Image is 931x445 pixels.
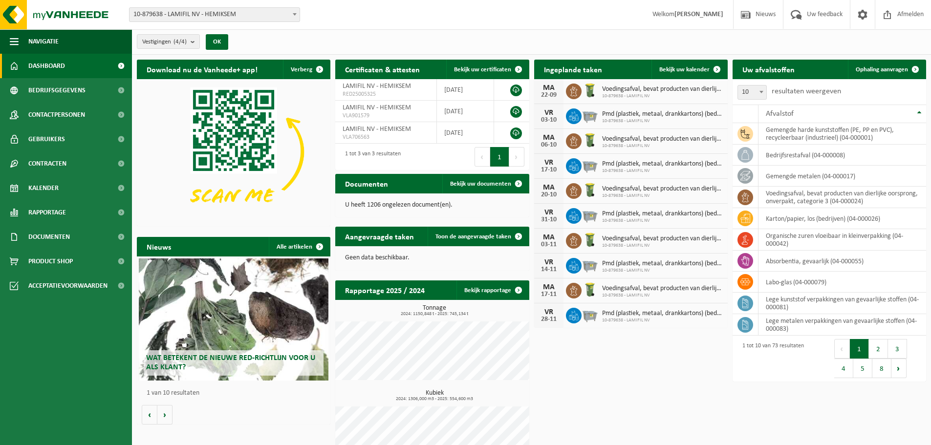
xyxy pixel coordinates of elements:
h2: Nieuws [137,237,181,256]
span: Bekijk uw kalender [659,66,710,73]
span: Afvalstof [766,110,794,118]
span: Product Shop [28,249,73,274]
td: voedingsafval, bevat producten van dierlijke oorsprong, onverpakt, categorie 3 (04-000024) [758,187,926,208]
a: Alle artikelen [269,237,329,256]
span: Vestigingen [142,35,187,49]
span: VLA706563 [343,133,429,141]
a: Ophaling aanvragen [848,60,925,79]
img: WB-2500-GAL-GY-01 [582,306,598,323]
a: Wat betekent de nieuwe RED-richtlijn voor u als klant? [139,258,328,381]
span: Voedingsafval, bevat producten van dierlijke oorsprong, onverpakt, categorie 3 [602,85,723,93]
img: WB-2500-GAL-GY-01 [582,207,598,223]
h2: Documenten [335,174,398,193]
span: Bekijk uw certificaten [454,66,511,73]
span: 10-879638 - LAMIFIL NV [602,118,723,124]
td: organische zuren vloeibaar in kleinverpakking (04-000042) [758,229,926,251]
h2: Rapportage 2025 / 2024 [335,280,434,299]
button: Previous [475,147,490,167]
span: 2024: 1306,000 m3 - 2025: 554,600 m3 [340,397,529,402]
span: Pmd (plastiek, metaal, drankkartons) (bedrijven) [602,210,723,218]
td: lege kunststof verpakkingen van gevaarlijke stoffen (04-000081) [758,293,926,314]
button: Previous [834,339,850,359]
span: Gebruikers [28,127,65,151]
div: VR [539,209,559,216]
span: Pmd (plastiek, metaal, drankkartons) (bedrijven) [602,310,723,318]
span: Wat betekent de nieuwe RED-richtlijn voor u als klant? [146,354,315,371]
td: [DATE] [437,101,494,122]
div: 22-09 [539,92,559,99]
span: 10-879638 - LAMIFIL NV [602,243,723,249]
button: 2 [869,339,888,359]
span: 10-879638 - LAMIFIL NV [602,168,723,174]
span: 10 [738,85,766,99]
a: Bekijk uw kalender [651,60,727,79]
td: absorbentia, gevaarlijk (04-000055) [758,251,926,272]
td: lege metalen verpakkingen van gevaarlijke stoffen (04-000083) [758,314,926,336]
span: 10-879638 - LAMIFIL NV - HEMIKSEM [130,8,300,21]
span: 10-879638 - LAMIFIL NV - HEMIKSEM [129,7,300,22]
div: MA [539,283,559,291]
button: Next [509,147,524,167]
span: Acceptatievoorwaarden [28,274,108,298]
span: VLA901579 [343,112,429,120]
button: 8 [872,359,891,378]
span: Ophaling aanvragen [856,66,908,73]
h2: Ingeplande taken [534,60,612,79]
td: [DATE] [437,122,494,144]
button: 1 [490,147,509,167]
td: gemengde metalen (04-000017) [758,166,926,187]
p: 1 van 10 resultaten [147,390,325,397]
img: Download de VHEPlus App [137,79,330,224]
span: 10-879638 - LAMIFIL NV [602,218,723,224]
span: Contracten [28,151,66,176]
div: VR [539,308,559,316]
img: WB-0140-HPE-GN-50 [582,82,598,99]
span: RED25005325 [343,90,429,98]
span: Kalender [28,176,59,200]
a: Bekijk uw certificaten [446,60,528,79]
div: 28-11 [539,316,559,323]
span: Pmd (plastiek, metaal, drankkartons) (bedrijven) [602,110,723,118]
div: VR [539,258,559,266]
span: Verberg [291,66,312,73]
img: WB-0140-HPE-GN-50 [582,182,598,198]
div: MA [539,233,559,241]
div: 20-10 [539,191,559,198]
span: Voedingsafval, bevat producten van dierlijke oorsprong, onverpakt, categorie 3 [602,235,723,243]
span: Voedingsafval, bevat producten van dierlijke oorsprong, onverpakt, categorie 3 [602,135,723,143]
div: 14-11 [539,266,559,273]
span: Bedrijfsgegevens [28,78,86,103]
span: Dashboard [28,54,65,78]
button: 4 [834,359,853,378]
button: Vestigingen(4/4) [137,34,200,49]
div: VR [539,109,559,117]
span: Contactpersonen [28,103,85,127]
button: Vorige [142,405,157,424]
button: 5 [853,359,872,378]
div: MA [539,134,559,142]
p: Geen data beschikbaar. [345,254,519,261]
span: 10-879638 - LAMIFIL NV [602,93,723,99]
div: 17-11 [539,291,559,298]
h2: Uw afvalstoffen [733,60,804,79]
div: VR [539,159,559,167]
td: karton/papier, los (bedrijven) (04-000026) [758,208,926,229]
div: 31-10 [539,216,559,223]
count: (4/4) [173,39,187,45]
img: WB-2500-GAL-GY-01 [582,157,598,173]
span: Pmd (plastiek, metaal, drankkartons) (bedrijven) [602,260,723,268]
a: Bekijk uw documenten [442,174,528,193]
div: 06-10 [539,142,559,148]
h3: Kubiek [340,390,529,402]
span: Navigatie [28,29,59,54]
td: labo-glas (04-000079) [758,272,926,293]
h2: Aangevraagde taken [335,227,424,246]
button: 1 [850,339,869,359]
span: 2024: 1150,848 t - 2025: 745,134 t [340,312,529,317]
span: Voedingsafval, bevat producten van dierlijke oorsprong, onverpakt, categorie 3 [602,185,723,193]
p: U heeft 1206 ongelezen document(en). [345,202,519,209]
td: gemengde harde kunststoffen (PE, PP en PVC), recycleerbaar (industrieel) (04-000001) [758,123,926,145]
span: Rapportage [28,200,66,225]
h2: Download nu de Vanheede+ app! [137,60,267,79]
span: LAMIFIL NV - HEMIKSEM [343,104,411,111]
